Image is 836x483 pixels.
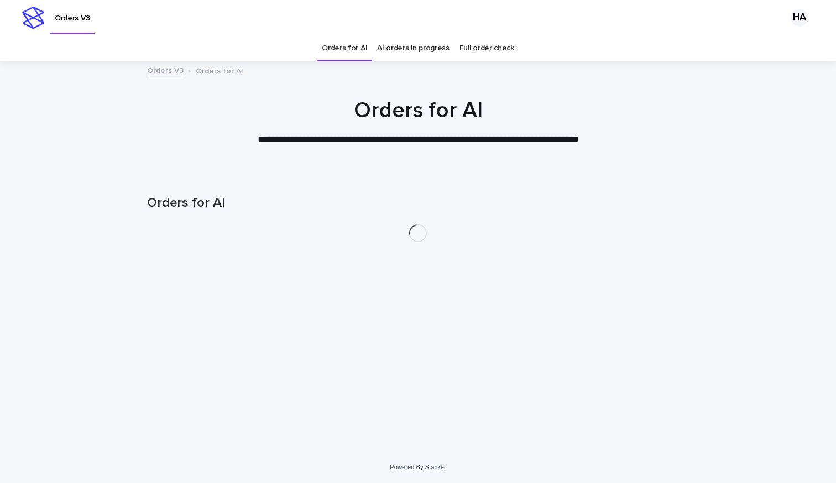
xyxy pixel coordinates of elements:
a: Orders V3 [147,64,184,76]
a: Full order check [459,35,514,61]
a: Powered By Stacker [390,464,446,470]
img: stacker-logo-s-only.png [22,7,44,29]
a: AI orders in progress [377,35,450,61]
h1: Orders for AI [147,97,689,124]
a: Orders for AI [322,35,367,61]
div: HA [791,9,808,27]
h1: Orders for AI [147,195,689,211]
p: Orders for AI [196,64,243,76]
